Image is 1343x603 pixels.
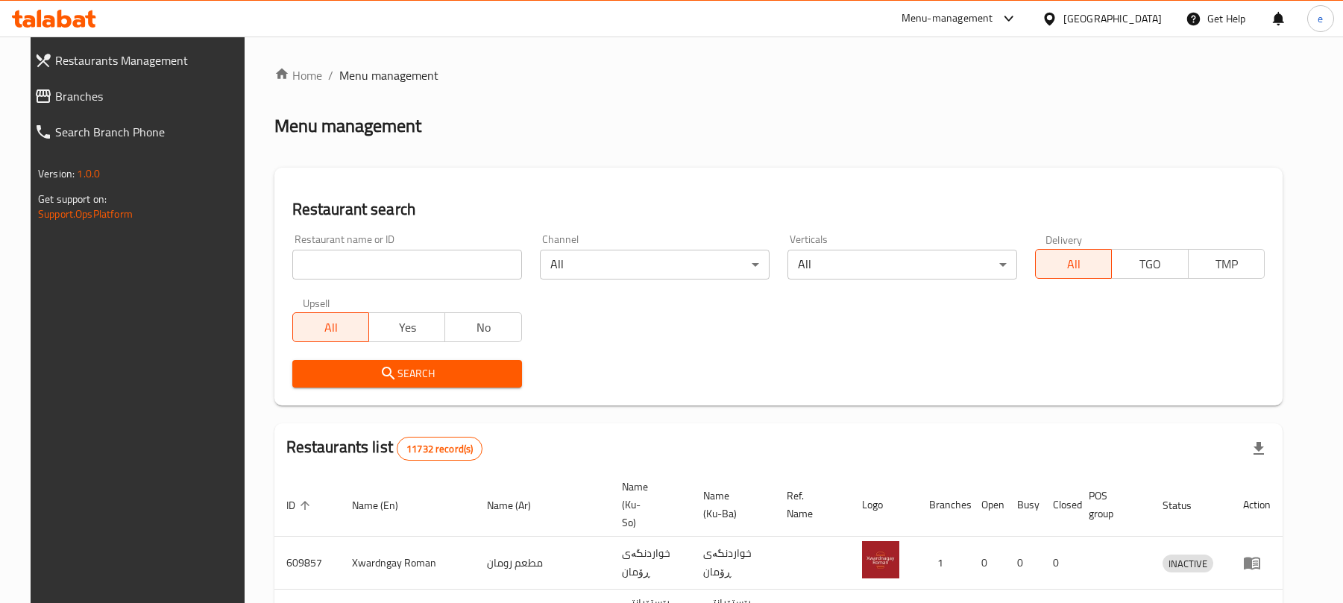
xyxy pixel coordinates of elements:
[969,537,1005,590] td: 0
[1195,253,1259,275] span: TMP
[1163,555,1213,572] span: INACTIVE
[610,537,691,590] td: خواردنگەی ڕۆمان
[1042,253,1106,275] span: All
[969,473,1005,537] th: Open
[292,250,522,280] input: Search for restaurant name or ID..
[328,66,333,84] li: /
[1045,234,1083,244] label: Delivery
[397,442,482,456] span: 11732 record(s)
[1063,10,1162,27] div: [GEOGRAPHIC_DATA]
[303,297,330,308] label: Upsell
[487,496,550,514] span: Name (Ar)
[286,496,315,514] span: ID
[38,189,107,209] span: Get support on:
[1041,537,1077,590] td: 0
[274,66,1283,84] nav: breadcrumb
[451,317,515,338] span: No
[1188,249,1265,279] button: TMP
[22,78,255,114] a: Branches
[787,487,832,523] span: Ref. Name
[55,51,243,69] span: Restaurants Management
[292,198,1265,221] h2: Restaurant search
[444,312,521,342] button: No
[77,164,100,183] span: 1.0.0
[274,66,322,84] a: Home
[1089,487,1133,523] span: POS group
[55,123,243,141] span: Search Branch Phone
[902,10,993,28] div: Menu-management
[22,42,255,78] a: Restaurants Management
[691,537,775,590] td: خواردنگەی ڕۆمان
[274,114,421,138] h2: Menu management
[274,537,340,590] td: 609857
[1005,537,1041,590] td: 0
[352,496,418,514] span: Name (En)
[1118,253,1182,275] span: TGO
[339,66,438,84] span: Menu management
[304,364,510,383] span: Search
[397,437,482,461] div: Total records count
[862,541,899,578] img: Xwardngay Roman
[622,478,673,531] span: Name (Ku-So)
[1005,473,1041,537] th: Busy
[292,312,369,342] button: All
[1035,249,1112,279] button: All
[703,487,757,523] span: Name (Ku-Ba)
[368,312,445,342] button: Yes
[917,473,969,537] th: Branches
[38,204,133,224] a: Support.OpsPlatform
[917,537,969,590] td: 1
[1111,249,1188,279] button: TGO
[22,114,255,150] a: Search Branch Phone
[286,436,483,461] h2: Restaurants list
[1318,10,1323,27] span: e
[38,164,75,183] span: Version:
[1041,473,1077,537] th: Closed
[1241,431,1277,467] div: Export file
[299,317,363,338] span: All
[375,317,439,338] span: Yes
[850,473,917,537] th: Logo
[475,537,610,590] td: مطعم رومان
[292,360,522,388] button: Search
[1163,496,1211,514] span: Status
[787,250,1017,280] div: All
[340,537,475,590] td: Xwardngay Roman
[1231,473,1283,537] th: Action
[1243,554,1271,572] div: Menu
[55,87,243,105] span: Branches
[540,250,770,280] div: All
